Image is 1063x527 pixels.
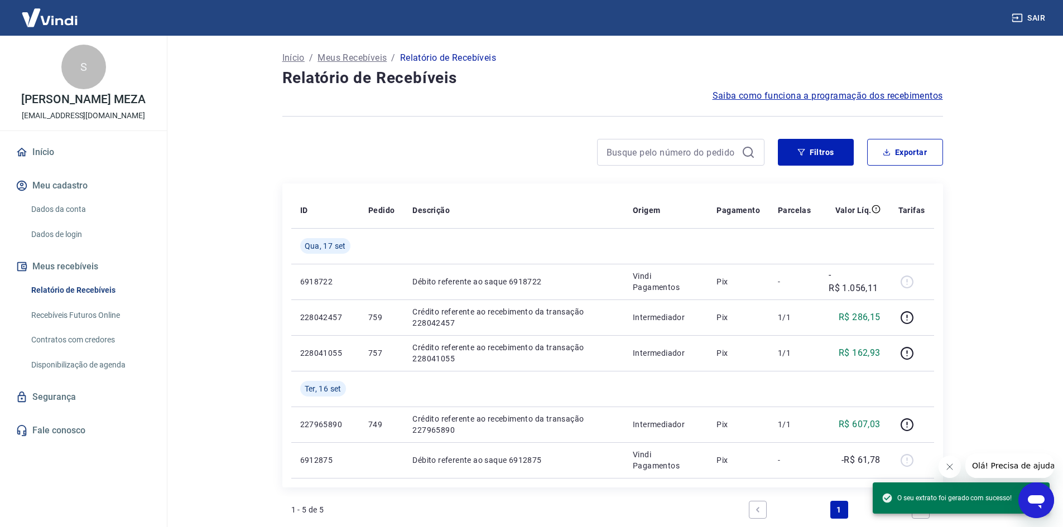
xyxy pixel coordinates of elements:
p: Tarifas [898,205,925,216]
a: Relatório de Recebíveis [27,279,153,302]
p: Intermediador [633,347,699,359]
span: Olá! Precisa de ajuda? [7,8,94,17]
iframe: Fechar mensagem [939,456,961,478]
a: Início [282,51,305,65]
p: 228042457 [300,312,350,323]
p: Intermediador [633,419,699,430]
div: S [61,45,106,89]
p: 6918722 [300,276,350,287]
p: 757 [368,347,395,359]
p: Vindi Pagamentos [633,449,699,471]
p: Crédito referente ao recebimento da transação 228042457 [412,306,615,328]
p: - [778,455,811,466]
a: Segurança [13,385,153,409]
a: Início [13,140,153,165]
p: Intermediador [633,312,699,323]
a: Meus Recebíveis [318,51,387,65]
p: -R$ 61,78 [841,453,881,467]
h4: Relatório de Recebíveis [282,67,943,89]
iframe: Mensagem da empresa [965,453,1054,478]
p: [PERSON_NAME] MEZA [21,94,145,105]
p: Pedido [368,205,395,216]
a: Dados da conta [27,198,153,221]
p: Pix [716,455,760,466]
p: 749 [368,419,395,430]
a: Disponibilização de agenda [27,354,153,376]
p: / [391,51,395,65]
p: ID [300,205,308,216]
a: Contratos com credores [27,328,153,351]
p: [EMAIL_ADDRESS][DOMAIN_NAME] [22,110,145,122]
a: Page 1 is your current page [830,501,848,519]
p: Pagamento [716,205,760,216]
p: Pix [716,276,760,287]
p: 1/1 [778,312,811,323]
span: Qua, 17 set [305,240,346,252]
a: Saiba como funciona a programação dos recebimentos [713,89,943,103]
iframe: Botão para abrir a janela de mensagens [1018,482,1054,518]
img: Vindi [13,1,86,35]
p: R$ 286,15 [839,311,881,324]
a: Recebíveis Futuros Online [27,304,153,327]
p: 1 - 5 de 5 [291,504,324,515]
p: 759 [368,312,395,323]
p: / [309,51,313,65]
p: R$ 162,93 [839,346,881,360]
p: -R$ 1.056,11 [829,268,880,295]
p: Débito referente ao saque 6918722 [412,276,615,287]
input: Busque pelo número do pedido [607,144,737,161]
a: Previous page [749,501,767,519]
button: Sair [1009,8,1050,28]
ul: Pagination [744,496,934,523]
a: Dados de login [27,223,153,246]
a: Fale conosco [13,418,153,443]
p: 228041055 [300,347,350,359]
button: Meu cadastro [13,173,153,198]
p: Pix [716,347,760,359]
p: Pix [716,419,760,430]
p: 227965890 [300,419,350,430]
p: Pix [716,312,760,323]
p: Origem [633,205,660,216]
span: O seu extrato foi gerado com sucesso! [882,492,1012,504]
p: 1/1 [778,419,811,430]
p: Descrição [412,205,450,216]
button: Meus recebíveis [13,254,153,279]
p: 1/1 [778,347,811,359]
p: Valor Líq. [835,205,872,216]
p: 6912875 [300,455,350,466]
p: - [778,276,811,287]
p: Relatório de Recebíveis [400,51,496,65]
p: Vindi Pagamentos [633,270,699,293]
span: Ter, 16 set [305,383,341,394]
p: Crédito referente ao recebimento da transação 227965890 [412,413,615,436]
p: R$ 607,03 [839,418,881,431]
p: Débito referente ao saque 6912875 [412,455,615,466]
button: Exportar [867,139,943,166]
button: Filtros [778,139,854,166]
p: Crédito referente ao recebimento da transação 228041055 [412,342,615,364]
p: Parcelas [778,205,811,216]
